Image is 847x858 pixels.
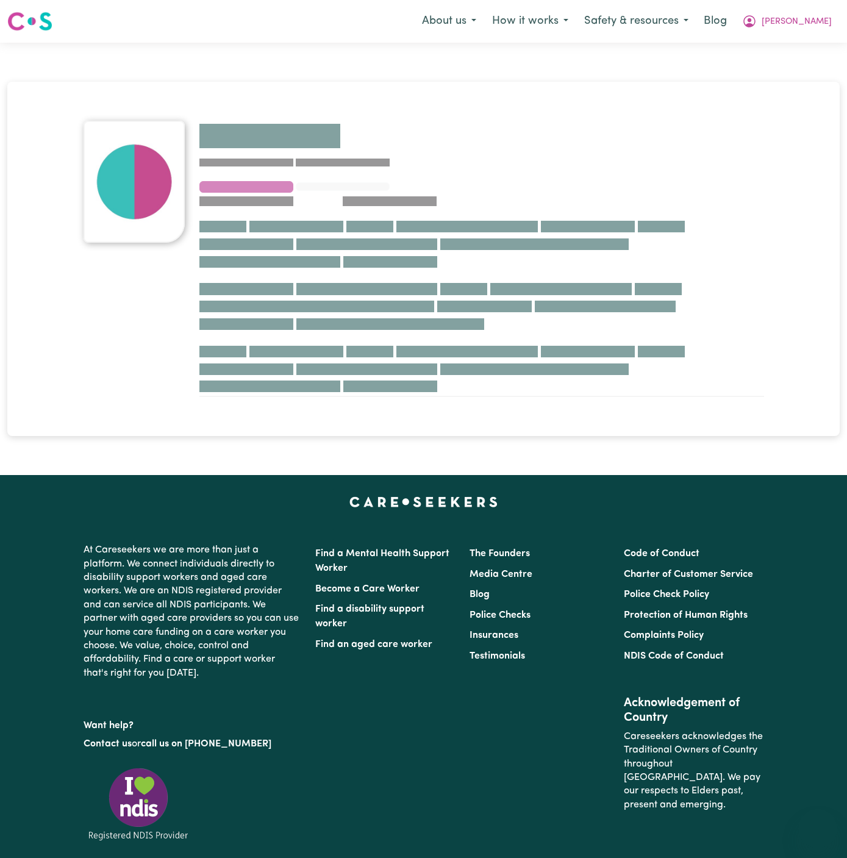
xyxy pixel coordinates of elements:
button: About us [414,9,484,34]
a: Careseekers logo [7,7,52,35]
a: Protection of Human Rights [624,610,748,620]
a: The Founders [470,549,530,559]
button: How it works [484,9,576,34]
a: call us on [PHONE_NUMBER] [141,739,271,749]
a: Code of Conduct [624,549,699,559]
button: My Account [734,9,840,34]
p: Want help? [84,714,301,732]
a: Testimonials [470,651,525,661]
p: Careseekers acknowledges the Traditional Owners of Country throughout [GEOGRAPHIC_DATA]. We pay o... [624,725,763,817]
a: NDIS Code of Conduct [624,651,724,661]
a: Charter of Customer Service [624,570,753,579]
a: Find an aged care worker [315,640,432,649]
a: Blog [470,590,490,599]
a: Find a Mental Health Support Worker [315,549,449,573]
iframe: Button to launch messaging window [798,809,837,848]
a: Media Centre [470,570,532,579]
a: Police Check Policy [624,590,709,599]
p: or [84,732,301,756]
img: Careseekers logo [7,10,52,32]
a: Police Checks [470,610,531,620]
a: Become a Care Worker [315,584,420,594]
span: [PERSON_NAME] [762,15,832,29]
button: Safety & resources [576,9,696,34]
a: Complaints Policy [624,631,704,640]
h2: Acknowledgement of Country [624,696,763,725]
img: Registered NDIS provider [84,766,193,842]
a: Careseekers home page [349,497,498,507]
a: Insurances [470,631,518,640]
a: Contact us [84,739,132,749]
a: Blog [696,8,734,35]
a: Find a disability support worker [315,604,424,629]
p: At Careseekers we are more than just a platform. We connect individuals directly to disability su... [84,538,301,685]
